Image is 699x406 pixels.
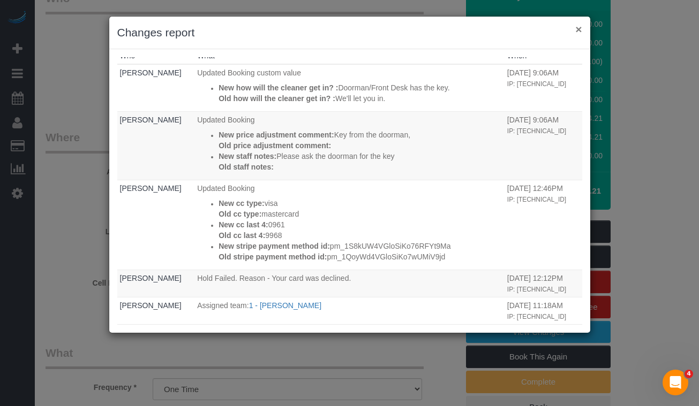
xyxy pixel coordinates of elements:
[120,184,182,193] a: [PERSON_NAME]
[505,180,582,270] td: When
[219,220,268,229] strong: New cc last 4:
[507,80,566,88] small: IP: [TECHNICAL_ID]
[219,230,502,241] p: 9968
[219,83,338,92] strong: New how will the cleaner get in? :
[197,301,249,310] span: Assigned team:
[507,313,566,320] small: IP: [TECHNICAL_ID]
[194,297,505,324] td: What
[219,94,335,103] strong: Old how will the cleaner get in? :
[117,64,195,111] td: Who
[249,301,321,310] a: 1 - [PERSON_NAME]
[120,274,182,282] a: [PERSON_NAME]
[505,111,582,180] td: When
[219,219,502,230] p: 0961
[120,68,182,77] a: [PERSON_NAME]
[219,241,502,251] p: pm_1S8kUW4VGloSiKo76RFYt9Ma
[219,151,502,162] p: Please ask the doorman for the key
[197,68,301,77] span: Updated Booking custom value
[219,163,274,171] strong: Old staff notes:
[663,370,688,395] iframe: Intercom live chat
[507,286,566,293] small: IP: [TECHNICAL_ID]
[197,274,351,282] span: Hold Failed. Reason - Your card was declined.
[575,24,582,35] button: ×
[219,152,276,160] strong: New staff notes:
[219,209,502,219] p: mastercard
[117,111,195,180] td: Who
[507,127,566,135] small: IP: [TECHNICAL_ID]
[117,324,195,351] td: Who
[219,131,334,139] strong: New price adjustment comment:
[194,324,505,351] td: What
[219,210,261,218] strong: Old cc type:
[194,111,505,180] td: What
[507,196,566,203] small: IP: [TECHNICAL_ID]
[505,64,582,111] td: When
[505,324,582,351] td: When
[197,116,254,124] span: Updated Booking
[120,301,182,310] a: [PERSON_NAME]
[219,252,327,261] strong: Old stripe payment method id:
[194,64,505,111] td: What
[197,184,254,193] span: Updated Booking
[219,242,330,250] strong: New stripe payment method id:
[117,25,582,41] h3: Changes report
[117,270,195,297] td: Who
[219,129,502,140] p: Key from the doorman,
[219,199,265,208] strong: New cc type:
[219,198,502,209] p: visa
[219,93,502,104] p: We'll let you in.
[685,370,693,378] span: 4
[219,251,502,262] p: pm_1QoyWd4VGloSiKo7wUMiV9jd
[117,180,195,270] td: Who
[505,297,582,324] td: When
[117,297,195,324] td: Who
[219,141,331,150] strong: Old price adjustment comment:
[505,270,582,297] td: When
[194,270,505,297] td: What
[120,116,182,124] a: [PERSON_NAME]
[219,82,502,93] p: Doorman/Front Desk has the key.
[219,231,265,240] strong: Old cc last 4:
[109,17,590,333] sui-modal: Changes report
[194,180,505,270] td: What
